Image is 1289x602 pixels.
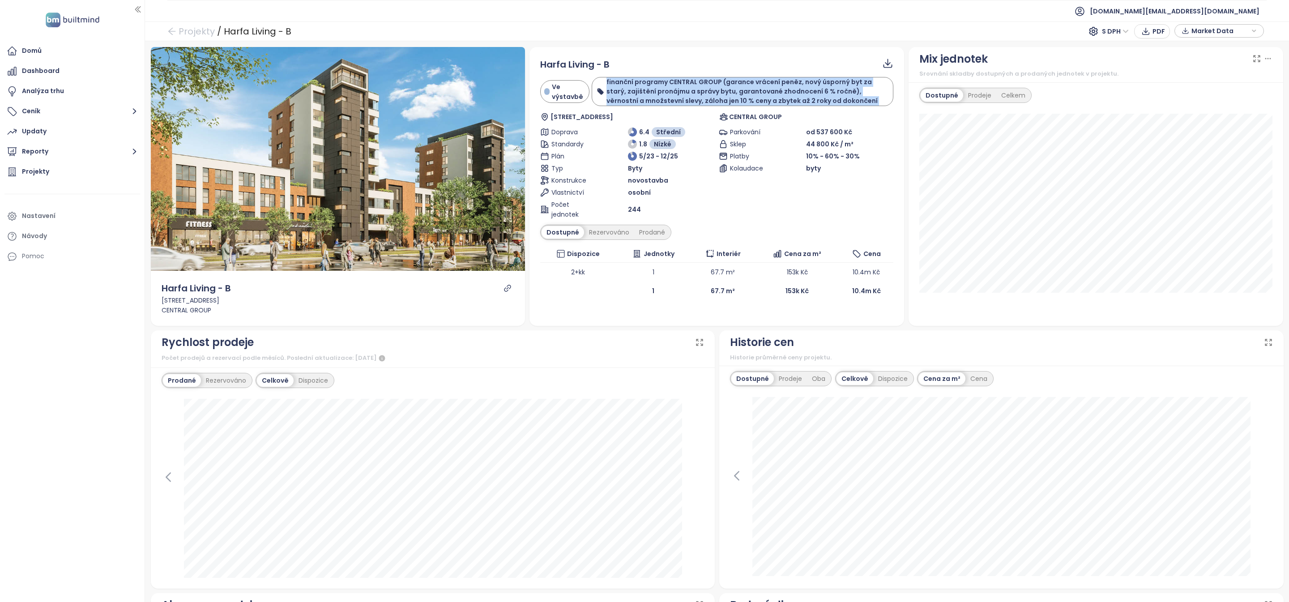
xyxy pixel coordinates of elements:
[853,268,880,277] span: 10.4m Kč
[1090,0,1259,22] span: [DOMAIN_NAME][EMAIL_ADDRESS][DOMAIN_NAME]
[4,163,140,181] a: Projekty
[22,210,55,222] div: Nastavení
[787,268,808,277] span: 153k Kč
[4,143,140,161] button: Reporty
[918,372,965,385] div: Cena za m²
[217,23,222,39] div: /
[919,51,988,68] div: Mix jednotek
[4,227,140,245] a: Návody
[551,175,595,185] span: Konstrukce
[717,249,741,259] span: Interiér
[807,372,830,385] div: Oba
[730,127,774,137] span: Parkování
[551,188,595,197] span: Vlastnictví
[730,163,774,173] span: Kolaudace
[806,163,821,173] span: byty
[162,334,254,351] div: Rychlost prodeje
[729,112,782,122] span: CENTRAL GROUP
[806,128,852,137] span: od 537 600 Kč
[873,372,913,385] div: Dispozice
[919,69,1272,78] div: Srovnání skladby dostupných a prodaných jednotek v projektu.
[628,163,642,173] span: Byty
[1134,24,1170,38] button: PDF
[540,263,616,282] td: 2+kk
[551,127,595,137] span: Doprava
[22,65,60,77] div: Dashboard
[551,163,595,173] span: Typ
[551,151,595,161] span: Plán
[1152,26,1165,36] span: PDF
[201,374,251,387] div: Rezervováno
[628,188,651,197] span: osobní
[652,286,654,295] b: 1
[294,374,333,387] div: Dispozice
[963,89,996,102] div: Prodeje
[22,45,42,56] div: Domů
[730,139,774,149] span: Sklep
[852,286,881,295] b: 10.4m Kč
[1191,24,1249,38] span: Market Data
[43,11,102,29] img: logo
[162,305,515,315] div: CENTRAL GROUP
[551,139,595,149] span: Standardy
[644,249,674,259] span: Jednotky
[22,85,64,97] div: Analýza trhu
[730,334,794,351] div: Historie cen
[806,152,860,161] span: 10% - 60% - 30%
[540,58,610,71] span: Harfa Living - B
[167,23,215,39] a: arrow-left Projekty
[639,139,647,149] span: 1.8
[4,82,140,100] a: Analýza trhu
[784,249,821,259] span: Cena za m²
[22,231,47,242] div: Návody
[4,248,140,265] div: Pomoc
[628,175,668,185] span: novostavba
[162,295,515,305] div: [STREET_ADDRESS]
[4,62,140,80] a: Dashboard
[163,374,201,387] div: Prodané
[167,27,176,36] span: arrow-left
[837,372,873,385] div: Celkově
[731,372,774,385] div: Dostupné
[774,372,807,385] div: Prodeje
[1179,24,1259,38] div: button
[542,226,584,239] div: Dostupné
[616,263,691,282] td: 1
[162,353,704,364] div: Počet prodejů a rezervací podle měsíců. Poslední aktualizace: [DATE]
[4,207,140,225] a: Nastavení
[691,263,755,282] td: 67.7 m²
[628,205,641,214] span: 244
[551,112,613,122] span: [STREET_ADDRESS]
[1102,25,1129,38] span: S DPH
[711,286,735,295] b: 67.7 m²
[4,42,140,60] a: Domů
[257,374,294,387] div: Celkově
[22,166,49,177] div: Projekty
[965,372,992,385] div: Cena
[639,127,649,137] span: 6.4
[634,226,670,239] div: Prodané
[584,226,634,239] div: Rezervováno
[504,284,512,292] a: link
[551,200,595,219] span: Počet jednotek
[4,123,140,141] a: Updaty
[863,249,881,259] span: Cena
[567,249,600,259] span: Dispozice
[730,151,774,161] span: Platby
[162,282,231,295] div: Harfa Living - B
[224,23,291,39] div: Harfa Living - B
[785,286,809,295] b: 153k Kč
[656,127,681,137] span: Střední
[22,126,47,137] div: Updaty
[921,89,963,102] div: Dostupné
[22,251,44,262] div: Pomoc
[639,151,678,161] span: 5/23 - 12/25
[654,139,671,149] span: Nízké
[806,139,854,149] span: 44 800 Kč / m²
[606,77,878,105] b: finanční programy CENTRAL GROUP (garance vrácení peněz, nový úsporný byt za starý, zajištění pron...
[730,353,1273,362] div: Historie průměrné ceny projektu.
[552,82,585,102] span: Ve výstavbě
[4,102,140,120] button: Ceník
[996,89,1030,102] div: Celkem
